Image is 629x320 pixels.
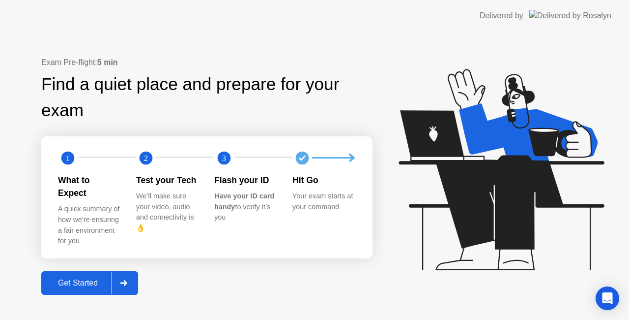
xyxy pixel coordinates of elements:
button: Get Started [41,271,138,295]
div: We’ll make sure your video, audio and connectivity is 👌 [136,191,199,233]
div: Test your Tech [136,174,199,187]
div: Exam Pre-flight: [41,57,372,68]
div: A quick summary of how we’re ensuring a fair environment for you [58,204,120,246]
text: 2 [144,153,148,162]
b: 5 min [97,58,118,66]
div: Flash your ID [214,174,277,187]
img: Delivered by Rosalyn [529,10,611,21]
div: Get Started [44,279,112,288]
text: 1 [66,153,70,162]
div: Open Intercom Messenger [596,287,619,310]
div: Your exam starts at your command [292,191,355,212]
text: 3 [222,153,226,162]
div: What to Expect [58,174,120,200]
b: Have your ID card handy [214,192,274,211]
div: Find a quiet place and prepare for your exam [41,71,372,124]
div: to verify it’s you [214,191,277,223]
div: Delivered by [480,10,523,22]
div: Hit Go [292,174,355,187]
